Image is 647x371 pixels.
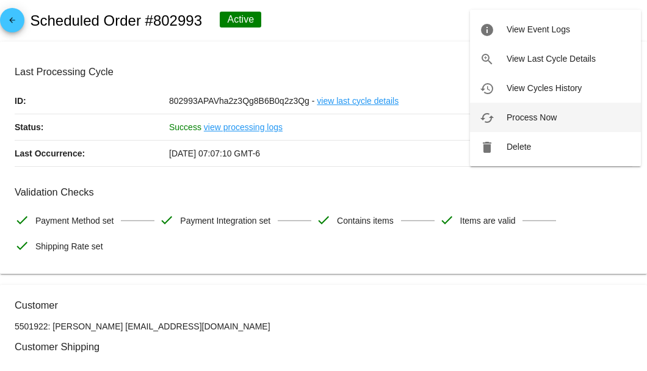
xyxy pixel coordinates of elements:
span: View Event Logs [507,24,570,34]
span: Delete [507,142,531,152]
mat-icon: zoom_in [480,52,494,67]
mat-icon: cached [480,111,494,125]
span: Process Now [507,112,557,122]
mat-icon: info [480,23,494,37]
span: View Last Cycle Details [507,54,596,64]
mat-icon: delete [480,140,494,155]
mat-icon: history [480,81,494,96]
span: View Cycles History [507,83,582,93]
